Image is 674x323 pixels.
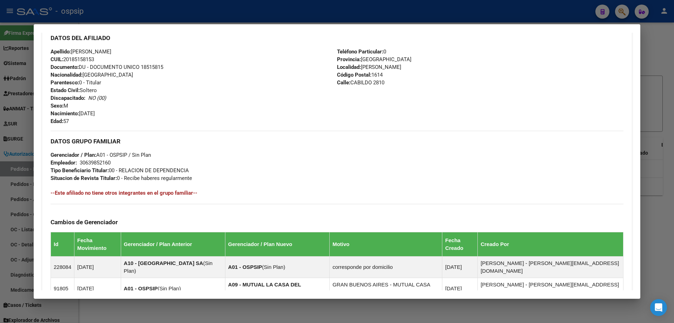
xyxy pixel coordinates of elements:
[51,79,101,86] span: 0 - Titular
[51,257,74,278] td: 228084
[330,278,442,299] td: GRAN BUENOS AIRES - MUTUAL CASA DEL MEDICO
[330,232,442,257] th: Motivo
[51,118,63,124] strong: Edad:
[337,49,386,55] span: 0
[74,278,121,299] td: [DATE]
[337,56,361,63] strong: Provincia:
[51,72,82,78] strong: Nacionalidad:
[51,218,623,226] h3: Cambios de Gerenciador
[121,257,225,278] td: ( )
[251,289,271,295] span: Sin Plan
[51,175,117,181] strong: Situacion de Revista Titular:
[337,49,383,55] strong: Teléfono Particular:
[124,260,203,266] strong: A10 - [GEOGRAPHIC_DATA] SA
[51,95,85,101] strong: Discapacitado:
[74,232,121,257] th: Fecha Movimiento
[51,87,97,93] span: Soltero
[51,175,192,181] span: 0 - Recibe haberes regularmente
[225,232,329,257] th: Gerenciador / Plan Nuevo
[159,285,179,291] span: Sin Plan
[228,264,262,270] strong: A01 - OSPSIP
[80,159,111,167] div: 30639852160
[51,49,111,55] span: [PERSON_NAME]
[442,257,478,278] td: [DATE]
[74,257,121,278] td: [DATE]
[337,64,361,70] strong: Localidad:
[225,278,329,299] td: ( )
[51,87,80,93] strong: Estado Civil:
[442,232,478,257] th: Fecha Creado
[330,257,442,278] td: corresponde por domicilio
[650,299,667,316] div: Open Intercom Messenger
[337,64,401,70] span: [PERSON_NAME]
[51,103,68,109] span: M
[337,72,383,78] span: 1614
[51,167,189,174] span: 00 - RELACION DE DEPENDENCIA
[478,278,623,299] td: [PERSON_NAME] - [PERSON_NAME][EMAIL_ADDRESS][DOMAIN_NAME]
[51,103,64,109] strong: Sexo:
[51,110,95,117] span: [DATE]
[51,56,94,63] span: 20185158153
[51,118,69,124] span: 57
[88,95,106,101] i: NO (00)
[337,72,371,78] strong: Código Postal:
[337,79,384,86] span: CABILDO 2810
[51,56,63,63] strong: CUIL:
[225,257,329,278] td: ( )
[51,160,77,166] strong: Empleador:
[442,278,478,299] td: [DATE]
[228,282,301,295] strong: A09 - MUTUAL LA CASA DEL MEDICO
[51,79,79,86] strong: Parentesco:
[51,152,151,158] span: A01 - OSPSIP / Sin Plan
[51,152,96,158] strong: Gerenciador / Plan:
[337,79,350,86] strong: Calle:
[51,64,79,70] strong: Documento:
[51,34,623,42] h3: DATOS DEL AFILIADO
[51,232,74,257] th: Id
[264,264,284,270] span: Sin Plan
[51,49,71,55] strong: Apellido:
[51,167,109,174] strong: Tipo Beneficiario Titular:
[51,278,74,299] td: 91805
[51,137,623,145] h3: DATOS GRUPO FAMILIAR
[121,232,225,257] th: Gerenciador / Plan Anterior
[51,110,79,117] strong: Nacimiento:
[478,257,623,278] td: [PERSON_NAME] - [PERSON_NAME][EMAIL_ADDRESS][DOMAIN_NAME]
[51,189,623,197] h4: --Este afiliado no tiene otros integrantes en el grupo familiar--
[51,72,133,78] span: [GEOGRAPHIC_DATA]
[337,56,411,63] span: [GEOGRAPHIC_DATA]
[51,64,163,70] span: DU - DOCUMENTO UNICO 18515815
[124,285,158,291] strong: A01 - OSPSIP
[121,278,225,299] td: ( )
[478,232,623,257] th: Creado Por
